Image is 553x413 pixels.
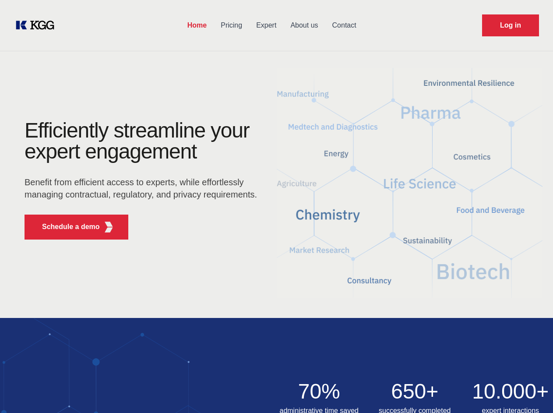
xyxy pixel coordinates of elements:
a: About us [283,14,325,37]
a: Request Demo [482,14,539,36]
button: Schedule a demoKGG Fifth Element RED [25,215,128,240]
img: KGG Fifth Element RED [103,222,114,233]
a: KOL Knowledge Platform: Talk to Key External Experts (KEE) [14,18,61,32]
a: Expert [249,14,283,37]
p: Schedule a demo [42,222,100,232]
a: Contact [325,14,363,37]
img: KGG Fifth Element RED [277,57,543,309]
a: Home [180,14,214,37]
a: Pricing [214,14,249,37]
p: Benefit from efficient access to experts, while effortlessly managing contractual, regulatory, an... [25,176,263,201]
h2: 70% [277,381,362,402]
h2: 650+ [372,381,458,402]
h1: Efficiently streamline your expert engagement [25,120,263,162]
